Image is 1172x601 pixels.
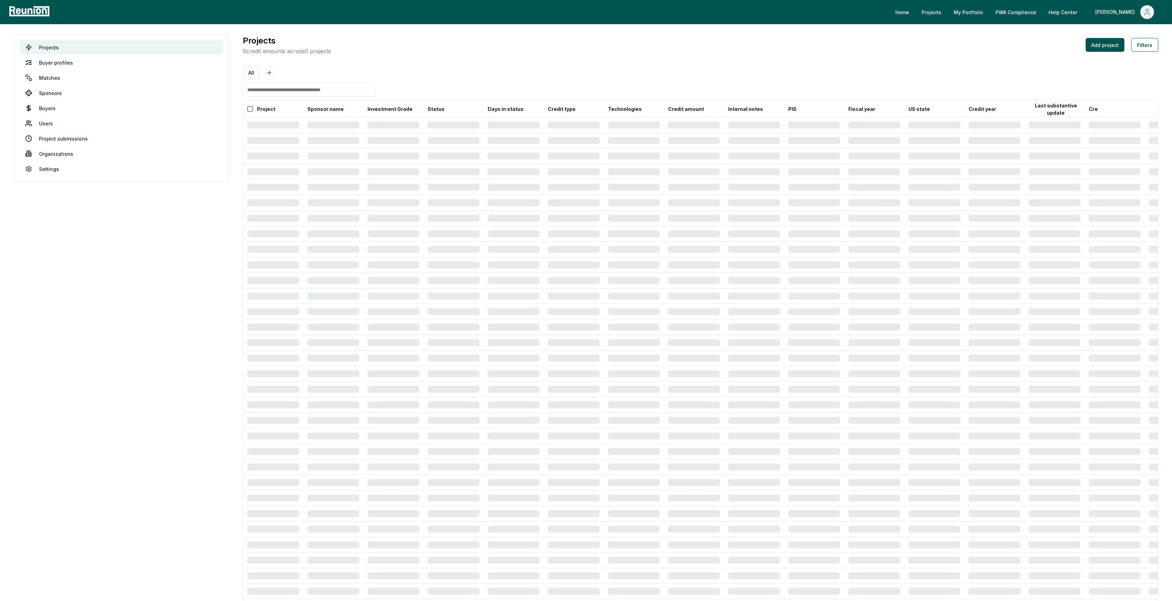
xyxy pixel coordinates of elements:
button: US state [907,102,931,116]
button: Credit year [967,102,998,116]
a: Buyer profiles [20,56,223,69]
button: Last substantive update [1027,102,1085,116]
button: Days in status [486,102,525,116]
button: Add project [1086,38,1124,52]
button: All [244,67,258,78]
div: [PERSON_NAME] [1095,5,1137,19]
button: [PERSON_NAME] [1090,5,1160,19]
button: Credit type [546,102,577,116]
button: Technologies [607,102,643,116]
a: Help Center [1043,5,1083,19]
button: Internal notes [727,102,764,116]
button: Sponsor name [306,102,345,116]
a: Organizations [20,147,223,161]
a: Users [20,116,223,130]
a: Home [890,5,915,19]
nav: Main [890,5,1165,19]
a: Buyers [20,101,223,115]
button: Investment Grade [366,102,414,116]
p: 0 credit amounts across 0 projects [243,47,331,55]
a: Projects [916,5,947,19]
h3: Projects [243,35,331,47]
a: Project submissions [20,132,223,145]
a: My Portfolio [948,5,989,19]
button: PIS [787,102,798,116]
button: Credit amount [667,102,705,116]
button: Status [426,102,446,116]
button: Project [256,102,277,116]
a: Projects [20,40,223,54]
a: Settings [20,162,223,176]
a: Matches [20,71,223,85]
button: Filters [1131,38,1158,52]
button: Created [1087,102,1111,116]
a: PWA Compliance [990,5,1042,19]
button: Fiscal year [847,102,877,116]
a: Sponsors [20,86,223,100]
